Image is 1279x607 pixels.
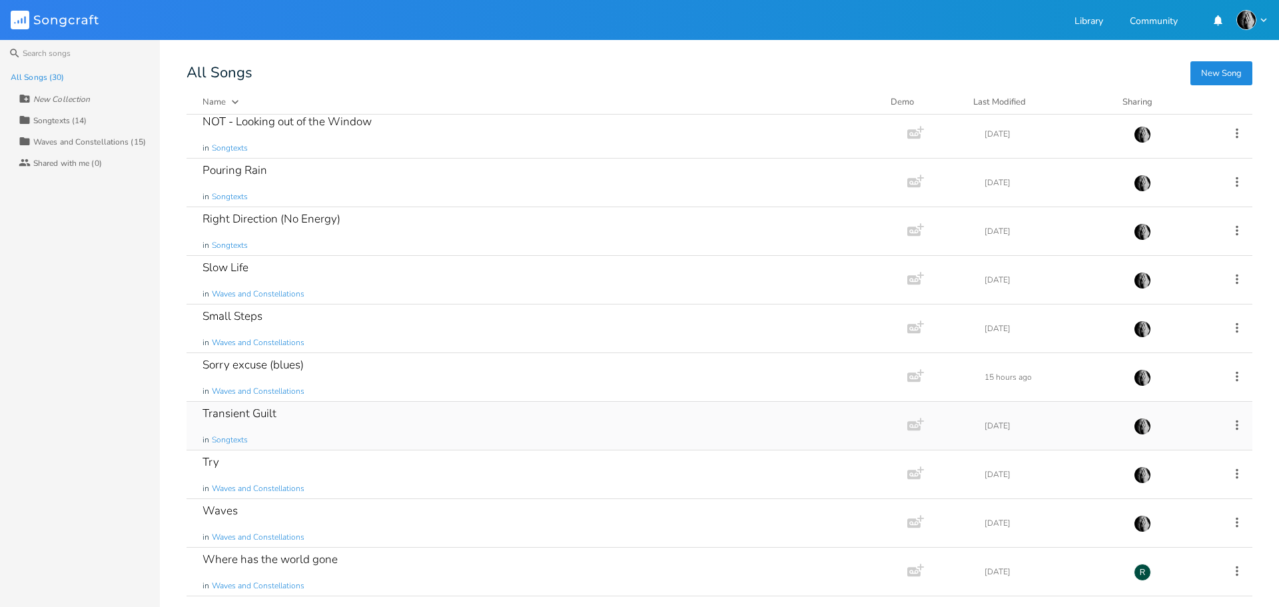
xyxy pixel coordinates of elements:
[1134,175,1151,192] img: RTW72
[203,310,262,322] div: Small Steps
[203,95,875,109] button: Name
[203,96,226,108] div: Name
[973,96,1026,108] div: Last Modified
[985,324,1118,332] div: [DATE]
[203,483,209,494] span: in
[203,337,209,348] span: in
[203,580,209,592] span: in
[973,95,1106,109] button: Last Modified
[212,434,248,446] span: Songtexts
[985,519,1118,527] div: [DATE]
[985,568,1118,576] div: [DATE]
[1134,223,1151,241] img: RTW72
[1122,95,1202,109] div: Sharing
[212,532,304,543] span: Waves and Constellations
[33,95,90,103] div: New Collection
[1134,320,1151,338] img: RTW72
[1130,17,1178,28] a: Community
[1236,10,1256,30] img: RTW72
[985,227,1118,235] div: [DATE]
[985,179,1118,187] div: [DATE]
[203,191,209,203] span: in
[212,580,304,592] span: Waves and Constellations
[187,67,1252,79] div: All Songs
[203,408,276,419] div: Transient Guilt
[1134,564,1151,581] div: RTW72
[1190,61,1252,85] button: New Song
[1134,418,1151,435] img: RTW72
[33,138,146,146] div: Waves and Constellations (15)
[212,483,304,494] span: Waves and Constellations
[11,73,64,81] div: All Songs (30)
[203,386,209,397] span: in
[203,213,340,225] div: Right Direction (No Energy)
[203,116,372,127] div: NOT - Looking out of the Window
[33,117,87,125] div: Songtexts (14)
[203,289,209,300] span: in
[212,386,304,397] span: Waves and Constellations
[985,276,1118,284] div: [DATE]
[203,434,209,446] span: in
[212,143,248,154] span: Songtexts
[1134,126,1151,143] img: RTW72
[33,159,102,167] div: Shared with me (0)
[212,337,304,348] span: Waves and Constellations
[203,165,267,176] div: Pouring Rain
[203,359,304,370] div: Sorry excuse (blues)
[203,505,238,516] div: Waves
[212,191,248,203] span: Songtexts
[891,95,957,109] div: Demo
[985,422,1118,430] div: [DATE]
[212,240,248,251] span: Songtexts
[203,262,248,273] div: Slow Life
[1134,369,1151,386] img: RTW72
[985,470,1118,478] div: [DATE]
[203,240,209,251] span: in
[203,532,209,543] span: in
[985,130,1118,138] div: [DATE]
[1134,272,1151,289] img: RTW72
[1074,17,1103,28] a: Library
[203,456,219,468] div: Try
[1134,515,1151,532] img: RTW72
[203,554,338,565] div: Where has the world gone
[1134,466,1151,484] img: RTW72
[203,143,209,154] span: in
[212,289,304,300] span: Waves and Constellations
[985,373,1118,381] div: 15 hours ago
